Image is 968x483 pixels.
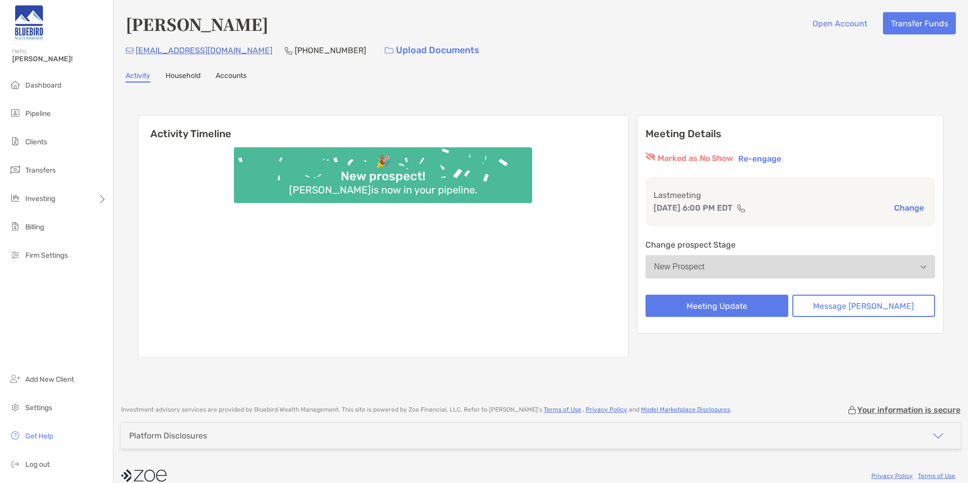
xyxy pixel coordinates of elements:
[654,262,705,271] div: New Prospect
[920,265,926,269] img: Open dropdown arrow
[9,249,21,261] img: firm-settings icon
[883,12,956,34] button: Transfer Funds
[586,406,627,413] a: Privacy Policy
[9,192,21,204] img: investing icon
[25,166,56,175] span: Transfers
[737,204,746,212] img: communication type
[544,406,581,413] a: Terms of Use
[25,460,50,469] span: Log out
[932,430,944,442] img: icon arrow
[9,429,21,441] img: get-help icon
[378,39,486,61] a: Upload Documents
[337,169,429,184] div: New prospect!
[216,71,247,83] a: Accounts
[9,78,21,91] img: dashboard icon
[654,202,733,214] p: [DATE] 6:00 PM EDT
[129,431,207,440] div: Platform Disclosures
[25,109,51,118] span: Pipeline
[646,152,656,160] img: red eyr
[166,71,200,83] a: Household
[12,55,107,63] span: [PERSON_NAME]!
[25,432,53,440] span: Get Help
[654,189,927,202] p: Last meeting
[646,255,935,278] button: New Prospect
[9,107,21,119] img: pipeline icon
[9,220,21,232] img: billing icon
[25,138,47,146] span: Clients
[138,115,628,140] h6: Activity Timeline
[126,71,150,83] a: Activity
[646,238,935,251] p: Change prospect Stage
[136,44,272,57] p: [EMAIL_ADDRESS][DOMAIN_NAME]
[385,47,393,54] img: button icon
[871,472,913,479] a: Privacy Policy
[121,406,732,414] p: Investment advisory services are provided by Bluebird Wealth Management . This site is powered by...
[9,135,21,147] img: clients icon
[25,194,55,203] span: Investing
[126,48,134,54] img: Email Icon
[735,152,784,165] button: Re-engage
[9,373,21,385] img: add_new_client icon
[25,375,74,384] span: Add New Client
[891,203,927,213] button: Change
[918,472,955,479] a: Terms of Use
[9,458,21,470] img: logout icon
[12,4,46,41] img: Zoe Logo
[641,406,730,413] a: Model Marketplace Disclosures
[25,404,52,412] span: Settings
[295,44,366,57] p: [PHONE_NUMBER]
[646,295,788,317] button: Meeting Update
[285,184,481,196] div: [PERSON_NAME] is now in your pipeline.
[285,47,293,55] img: Phone Icon
[372,154,395,169] div: 🎉
[792,295,935,317] button: Message [PERSON_NAME]
[857,405,960,415] p: Your information is secure
[9,401,21,413] img: settings icon
[804,12,875,34] button: Open Account
[646,128,935,140] p: Meeting Details
[25,251,68,260] span: Firm Settings
[126,12,268,35] h4: [PERSON_NAME]
[25,223,44,231] span: Billing
[658,152,733,165] p: Marked as No Show
[9,164,21,176] img: transfers icon
[25,81,61,90] span: Dashboard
